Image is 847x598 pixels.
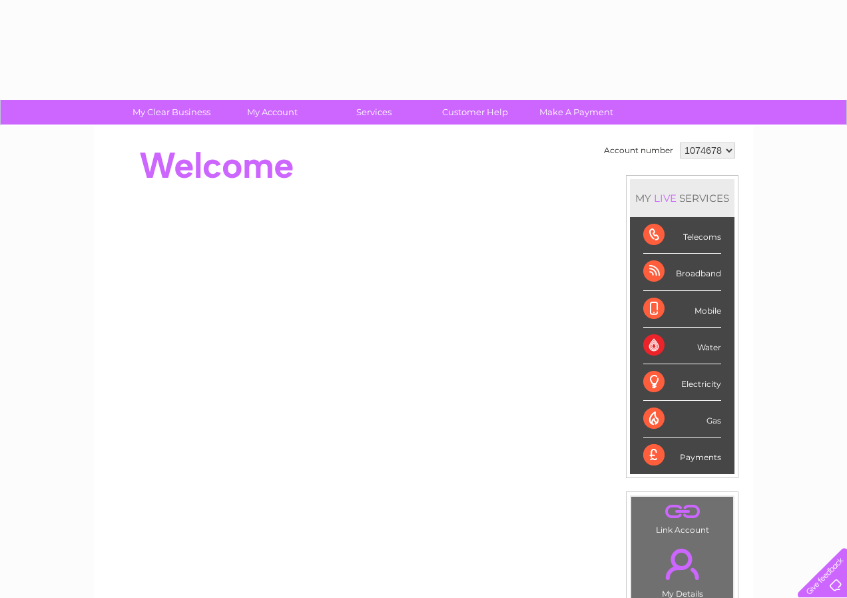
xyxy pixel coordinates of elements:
[635,500,730,523] a: .
[635,541,730,587] a: .
[420,100,530,125] a: Customer Help
[218,100,328,125] a: My Account
[643,217,721,254] div: Telecoms
[643,328,721,364] div: Water
[643,254,721,290] div: Broadband
[117,100,226,125] a: My Clear Business
[643,401,721,438] div: Gas
[651,192,679,204] div: LIVE
[521,100,631,125] a: Make A Payment
[630,179,734,217] div: MY SERVICES
[643,438,721,473] div: Payments
[643,291,721,328] div: Mobile
[631,496,734,538] td: Link Account
[643,364,721,401] div: Electricity
[319,100,429,125] a: Services
[601,139,677,162] td: Account number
